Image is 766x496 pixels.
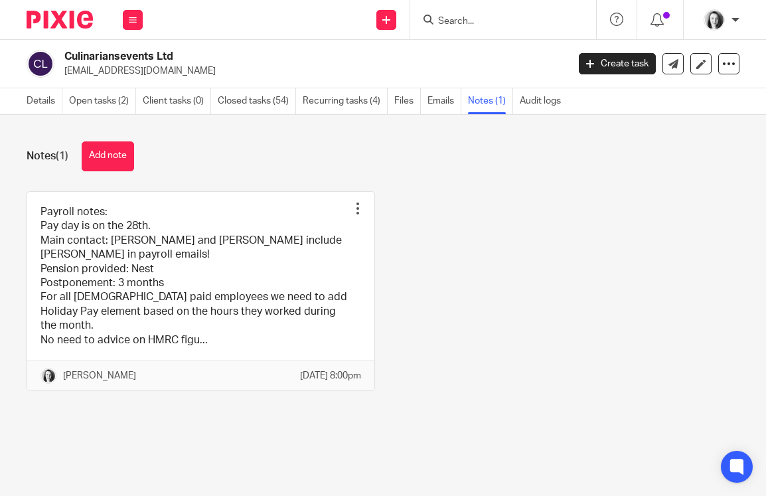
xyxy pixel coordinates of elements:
h1: Notes [27,149,68,163]
a: Notes (1) [468,88,513,114]
button: Add note [82,141,134,171]
img: Pixie [27,11,93,29]
a: Files [394,88,421,114]
h2: Culinariansevents Ltd [64,50,460,64]
a: Details [27,88,62,114]
a: Audit logs [520,88,568,114]
img: T1JH8BBNX-UMG48CW64-d2649b4fbe26-512.png [40,368,56,384]
p: [EMAIL_ADDRESS][DOMAIN_NAME] [64,64,559,78]
a: Client tasks (0) [143,88,211,114]
span: (1) [56,151,68,161]
a: Emails [427,88,461,114]
p: [PERSON_NAME] [63,369,136,382]
input: Search [437,16,556,28]
a: Create task [579,53,656,74]
a: Closed tasks (54) [218,88,296,114]
a: Open tasks (2) [69,88,136,114]
img: T1JH8BBNX-UMG48CW64-d2649b4fbe26-512.png [704,9,725,31]
p: [DATE] 8:00pm [300,369,361,382]
img: svg%3E [27,50,54,78]
a: Recurring tasks (4) [303,88,388,114]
